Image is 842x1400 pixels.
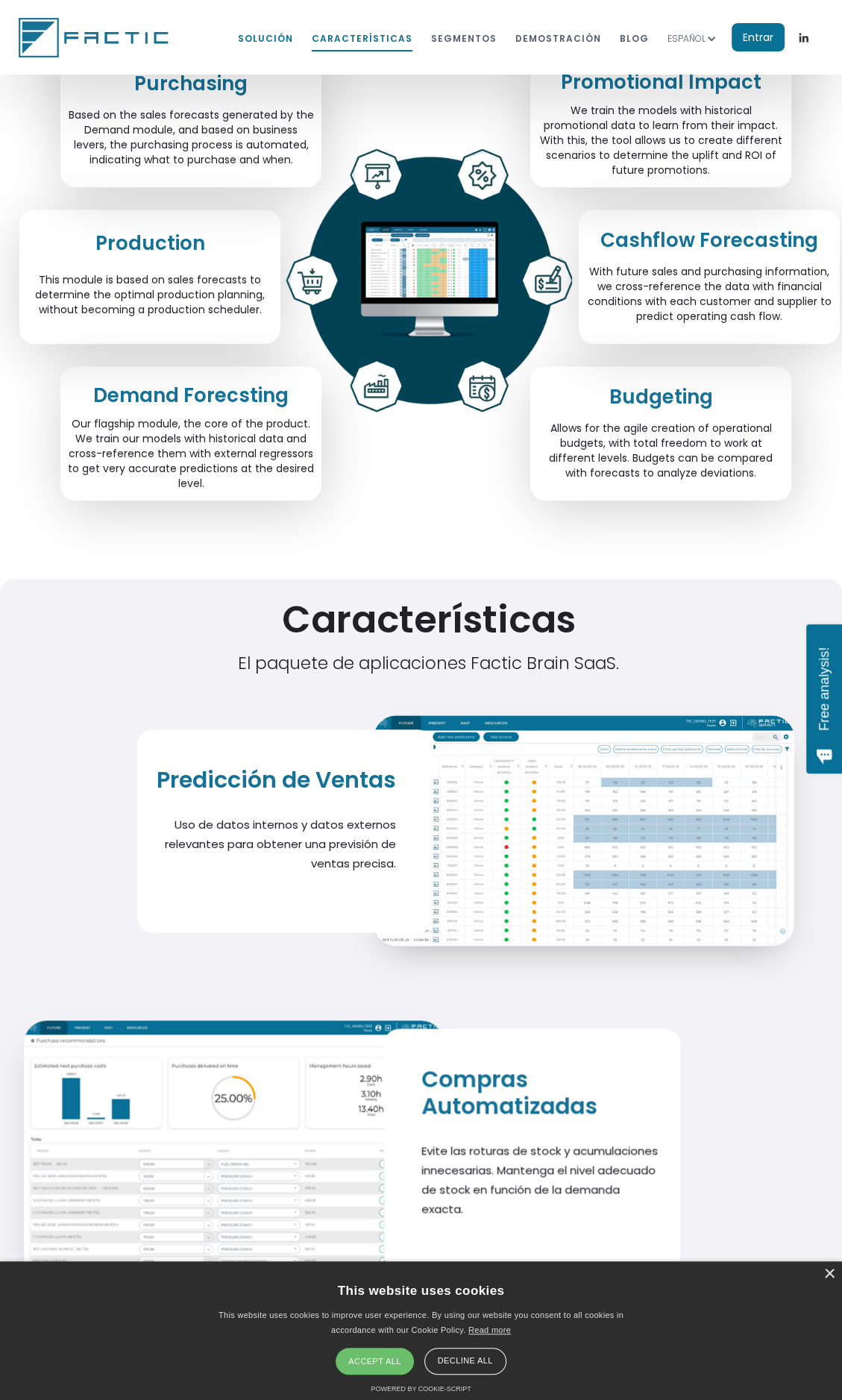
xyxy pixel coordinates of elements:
div: El paquete de aplicaciones Factic Brain SaaS. [22,656,835,671]
h1: Características [22,599,835,641]
div: Allows for the agile creation of operational budgets, with total freedom to work at different lev... [538,421,784,480]
a: open lightbox [25,1020,444,1278]
a: segmentos [431,24,497,51]
h2: Promotional Impact [561,69,761,95]
a: características [312,24,412,51]
h2: Purchasing [134,70,248,97]
div: This module is based on sales forecasts to determine the optimal production planning, without bec... [27,272,273,317]
p: Uso de datos internos y datos externos relevantes para obtener una previsión de ventas precisa. [156,815,396,873]
div: ESPAÑOL [667,14,732,61]
a: dEMOstración [515,24,601,51]
div: ESPAÑOL [667,31,706,46]
div: × [823,1269,835,1280]
a: BLOG [620,24,649,51]
div: Decline all [424,1348,506,1375]
span: This website uses cookies to improve user experience. By using our website you consent to all coo... [219,1310,623,1334]
a: open lightbox [374,715,794,946]
div: This website uses cookies [338,1272,505,1308]
div: We train the models with historical promotional data to learn from their impact. With this, the t... [538,103,784,178]
div: Accept all [336,1348,413,1375]
h2: Demand Forecsting [93,382,289,409]
h2: Compras Automatizadas [422,1066,662,1120]
a: Entrar [732,23,785,51]
h2: Production [95,230,205,257]
a: Read more [468,1325,511,1334]
div: Our flagship module, the core of the product. We train our models with historical data and cross-... [68,416,314,491]
h2: Cashflow Forecasting [600,227,818,254]
a: Solución [238,24,293,51]
div: Based on the sales forecasts generated by the Demand module, and based on business levers, the pu... [68,107,314,167]
p: Evite las roturas de stock y acumulaciones innecesarias. Mantenga el nivel adecuado de stock en f... [422,1141,662,1219]
h2: Budgeting [609,383,713,410]
h2: Predicción de Ventas [156,767,396,794]
a: Powered by cookie-script [371,1385,471,1393]
div: With future sales and purchasing information, we cross-reference the data with financial conditio... [586,264,832,324]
